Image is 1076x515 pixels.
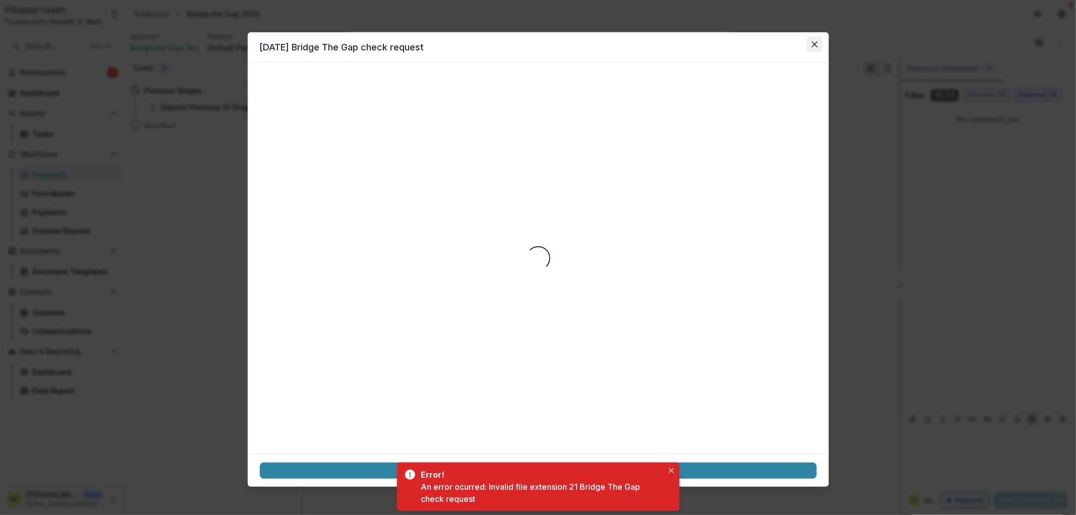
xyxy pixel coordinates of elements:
button: Close [665,465,677,477]
div: An error ocurred: Invalid file extension 21 Bridge The Gap check request [421,481,663,505]
button: Close [807,36,823,52]
div: Error! [421,469,659,481]
a: Download [260,463,817,479]
header: [DATE] Bridge The Gap check request [248,32,829,63]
